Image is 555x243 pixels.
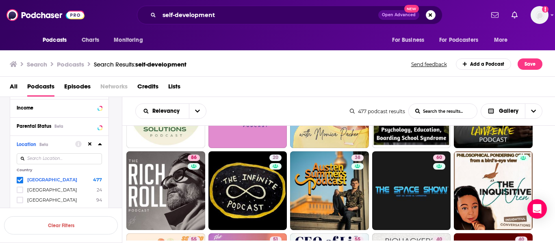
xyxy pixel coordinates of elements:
[527,199,547,219] div: Open Intercom Messenger
[494,34,508,46] span: More
[135,60,186,68] span: self-development
[436,154,442,162] span: 60
[27,177,77,183] span: [GEOGRAPHIC_DATA]
[137,6,442,24] div: Search podcasts, credits, & more...
[17,139,75,149] button: LocationBeta
[17,142,36,147] span: Location
[159,9,378,22] input: Search podcasts, credits, & more...
[17,153,102,164] input: Search Location...
[404,5,419,13] span: New
[137,80,158,97] a: Credits
[189,104,206,118] button: open menu
[378,10,419,20] button: Open AdvancedNew
[456,58,512,70] a: Add a Podcast
[76,32,104,48] a: Charts
[43,34,67,46] span: Podcasts
[386,32,434,48] button: open menu
[17,103,102,113] button: Income
[392,34,424,46] span: For Business
[10,80,17,97] a: All
[350,108,405,114] div: 477 podcast results
[64,80,91,97] a: Episodes
[17,123,51,129] span: Parental Status
[515,237,527,243] a: 40
[508,8,521,22] a: Show notifications dropdown
[100,80,128,97] span: Networks
[531,6,548,24] span: Logged in as angelabellBL2024
[135,103,206,119] h2: Choose List sort
[27,80,54,97] a: Podcasts
[94,60,186,68] a: Search Results:self-development
[96,197,102,203] span: 94
[54,124,63,129] div: Beta
[270,237,282,243] a: 51
[114,34,143,46] span: Monitoring
[93,177,102,183] span: 477
[188,237,200,243] a: 55
[488,8,502,22] a: Show notifications dropdown
[542,6,548,13] svg: Add a profile image
[434,32,490,48] button: open menu
[355,154,360,162] span: 38
[518,58,542,70] button: Save
[17,168,102,172] p: Country
[17,121,102,131] button: Parental StatusBeta
[290,151,369,230] a: 38
[39,142,48,147] div: Beta
[82,34,99,46] span: Charts
[27,60,47,68] h3: Search
[94,60,186,68] div: Search Results:
[372,151,451,230] a: 60
[351,155,364,161] a: 38
[531,6,548,24] button: Show profile menu
[351,237,364,243] a: 55
[273,154,278,162] span: 20
[439,34,478,46] span: For Podcasters
[4,216,118,234] button: Clear Filters
[433,237,445,243] a: 40
[191,154,197,162] span: 86
[488,32,518,48] button: open menu
[531,6,548,24] img: User Profile
[208,151,287,230] a: 20
[481,103,543,119] button: Choose View
[97,187,102,193] span: 24
[152,108,182,114] span: Relevancy
[269,155,282,161] a: 20
[136,108,189,114] button: open menu
[37,32,77,48] button: open menu
[382,13,416,17] span: Open Advanced
[27,187,77,193] span: [GEOGRAPHIC_DATA]
[17,105,95,111] div: Income
[409,61,449,68] button: Send feedback
[126,151,205,230] a: 86
[27,197,77,203] span: [GEOGRAPHIC_DATA]
[433,155,445,161] a: 60
[188,155,200,161] a: 86
[7,7,85,23] img: Podchaser - Follow, Share and Rate Podcasts
[108,32,153,48] button: open menu
[499,108,518,114] span: Gallery
[57,60,84,68] h3: Podcasts
[168,80,180,97] a: Lists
